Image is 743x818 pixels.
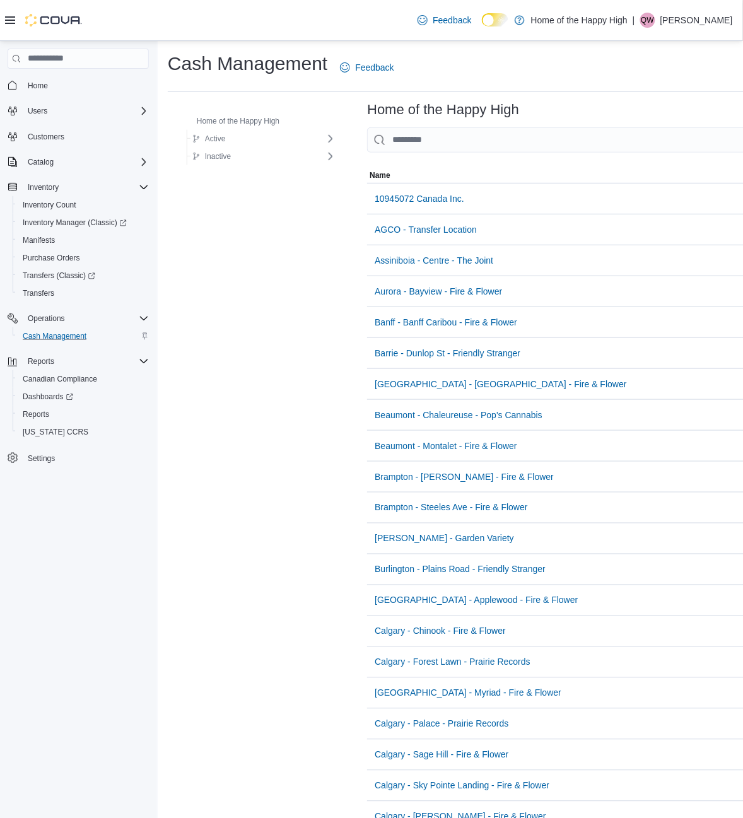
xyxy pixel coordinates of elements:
a: Feedback [335,55,399,80]
span: Name [370,170,390,180]
span: Users [28,106,47,116]
button: Burlington - Plains Road - Friendly Stranger [370,557,551,582]
a: Transfers (Classic) [18,268,100,283]
a: Settings [23,451,60,466]
button: AGCO - Transfer Location [370,217,482,242]
button: Settings [3,448,154,467]
span: AGCO - Transfer Location [375,223,477,236]
span: Beaumont - Chaleureuse - Pop's Cannabis [375,409,542,421]
span: Home [28,81,48,91]
span: Dashboards [23,392,73,402]
input: Dark Mode [482,13,508,26]
span: Banff - Banff Caribou - Fire & Flower [375,316,517,329]
a: Inventory Manager (Classic) [13,214,154,231]
button: Inventory [3,178,154,196]
span: Inventory Count [18,197,149,213]
span: Reports [23,354,149,369]
span: Reports [28,356,54,366]
span: Settings [28,453,55,464]
span: Catalog [23,155,149,170]
span: Transfers [23,288,54,298]
a: Canadian Compliance [18,371,102,387]
a: Purchase Orders [18,250,85,266]
span: Cash Management [23,331,86,341]
button: Beaumont - Chaleureuse - Pop's Cannabis [370,402,547,428]
span: Brampton - Steeles Ave - Fire & Flower [375,501,528,514]
button: Assiniboia - Centre - The Joint [370,248,498,273]
span: Inventory Count [23,200,76,210]
span: Purchase Orders [23,253,80,263]
span: Inventory Manager (Classic) [23,218,127,228]
button: 10945072 Canada Inc. [370,186,469,211]
span: Home [23,78,149,93]
button: Banff - Banff Caribou - Fire & Flower [370,310,522,335]
a: Customers [23,129,69,144]
button: Canadian Compliance [13,370,154,388]
a: Transfers (Classic) [13,267,154,284]
button: Active [187,131,231,146]
span: Settings [23,450,149,465]
p: | [633,13,635,28]
span: Purchase Orders [18,250,149,266]
span: Washington CCRS [18,424,149,440]
button: Catalog [23,155,59,170]
button: Brampton - Steeles Ave - Fire & Flower [370,495,533,520]
span: Assiniboia - Centre - The Joint [375,254,493,267]
span: Catalog [28,157,54,167]
button: Customers [3,127,154,146]
a: Home [23,78,53,93]
span: Calgary - Sky Pointe Landing - Fire & Flower [375,780,549,792]
button: [GEOGRAPHIC_DATA] - Myriad - Fire & Flower [370,681,566,706]
button: [PERSON_NAME] - Garden Variety [370,526,519,551]
a: Cash Management [18,329,91,344]
a: [US_STATE] CCRS [18,424,93,440]
button: Inventory Count [13,196,154,214]
span: Reports [18,407,149,422]
span: QW [641,13,655,28]
span: Reports [23,409,49,419]
button: Calgary - Sage Hill - Fire & Flower [370,742,513,768]
span: Feedback [433,14,471,26]
span: Feedback [355,61,394,74]
span: Transfers (Classic) [18,268,149,283]
button: Calgary - Forest Lawn - Prairie Records [370,650,535,675]
button: Beaumont - Montalet - Fire & Flower [370,433,522,459]
span: Inventory [23,180,149,195]
button: [GEOGRAPHIC_DATA] - [GEOGRAPHIC_DATA] - Fire & Flower [370,371,632,397]
button: Operations [23,311,70,326]
button: Cash Management [13,327,154,345]
button: Purchase Orders [13,249,154,267]
span: Cash Management [18,329,149,344]
a: Transfers [18,286,59,301]
button: Manifests [13,231,154,249]
button: Reports [23,354,59,369]
button: Home of the Happy High [179,114,284,129]
button: [GEOGRAPHIC_DATA] - Applewood - Fire & Flower [370,588,583,613]
span: Canadian Compliance [18,371,149,387]
span: Inactive [205,151,231,161]
a: Dashboards [13,388,154,406]
span: [GEOGRAPHIC_DATA] - [GEOGRAPHIC_DATA] - Fire & Flower [375,378,627,390]
span: Users [23,103,149,119]
button: Brampton - [PERSON_NAME] - Fire & Flower [370,464,559,489]
button: Inactive [187,149,236,164]
a: Inventory Manager (Classic) [18,215,132,230]
button: Reports [3,353,154,370]
button: Transfers [13,284,154,302]
span: Operations [28,313,65,324]
span: Inventory Manager (Classic) [18,215,149,230]
span: Operations [23,311,149,326]
span: Calgary - Forest Lawn - Prairie Records [375,656,530,669]
div: Quinn Whitelaw [640,13,655,28]
p: [PERSON_NAME] [660,13,733,28]
button: Operations [3,310,154,327]
h1: Cash Management [168,51,327,76]
span: Dashboards [18,389,149,404]
a: Manifests [18,233,60,248]
button: [US_STATE] CCRS [13,423,154,441]
button: Calgary - Chinook - Fire & Flower [370,619,511,644]
span: [GEOGRAPHIC_DATA] - Applewood - Fire & Flower [375,594,578,607]
span: Calgary - Sage Hill - Fire & Flower [375,749,508,761]
span: [US_STATE] CCRS [23,427,88,437]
